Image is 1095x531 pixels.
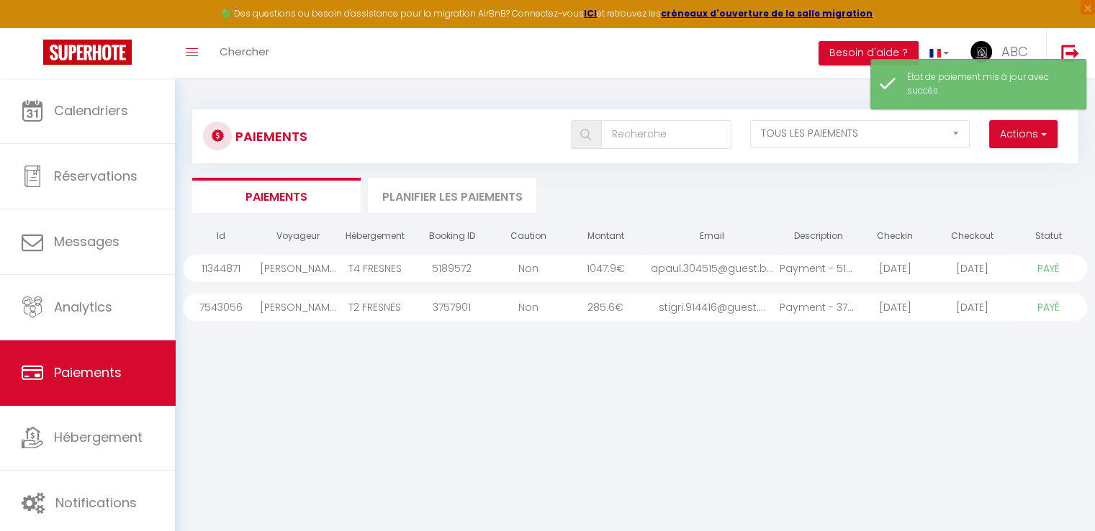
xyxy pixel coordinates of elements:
button: Actions [989,120,1058,149]
div: Payment - 5189572 - ... [780,255,857,282]
th: Checkout [934,224,1011,249]
button: Besoin d'aide ? [819,41,919,65]
span: Analytics [54,298,112,316]
a: créneaux d'ouverture de la salle migration [661,7,873,19]
a: Chercher [209,28,280,78]
div: stigri.914416@guest.... [644,294,780,321]
li: Paiements [192,178,361,213]
div: Payment - 3757901 - ... [780,294,857,321]
span: ABC [1001,42,1028,60]
span: Messages [54,232,120,250]
div: T2 FRESNES [336,294,413,321]
div: Non [490,255,567,282]
th: Email [644,224,780,249]
th: Checkin [857,224,934,249]
span: Réservations [54,167,138,185]
a: ... ABC [960,28,1046,78]
th: Id [183,224,260,249]
a: ICI [584,7,597,19]
div: Non [490,294,567,321]
div: 7543056 [183,294,260,321]
span: Chercher [220,44,269,59]
div: [PERSON_NAME] [260,255,337,282]
th: Statut [1010,224,1087,249]
th: Montant [567,224,644,249]
span: € [616,261,625,276]
h3: Paiements [235,120,307,153]
span: Notifications [55,494,137,512]
span: Paiements [54,363,122,381]
th: Hébergement [336,224,413,249]
div: [DATE] [934,255,1011,282]
th: Booking ID [413,224,490,249]
img: ... [970,41,992,63]
div: 11344871 [183,255,260,282]
div: [DATE] [934,294,1011,321]
span: Calendriers [54,101,128,119]
div: 5189572 [413,255,490,282]
th: Description [780,224,857,249]
img: Super Booking [43,40,132,65]
div: apaul.304515@guest.b... [644,255,780,282]
span: € [615,300,623,314]
input: Recherche [601,120,731,149]
div: [PERSON_NAME] [260,294,337,321]
img: logout [1061,44,1079,62]
li: Planifier les paiements [368,178,536,213]
div: 285.6 [567,294,644,321]
div: État de paiement mis à jour avec succès [907,71,1071,98]
div: 3757901 [413,294,490,321]
th: Voyageur [260,224,337,249]
div: 1047.9 [567,255,644,282]
div: [DATE] [857,255,934,282]
div: T4 FRESNES [336,255,413,282]
th: Caution [490,224,567,249]
span: Hébergement [54,428,143,446]
div: [DATE] [857,294,934,321]
button: Ouvrir le widget de chat LiveChat [12,6,55,49]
